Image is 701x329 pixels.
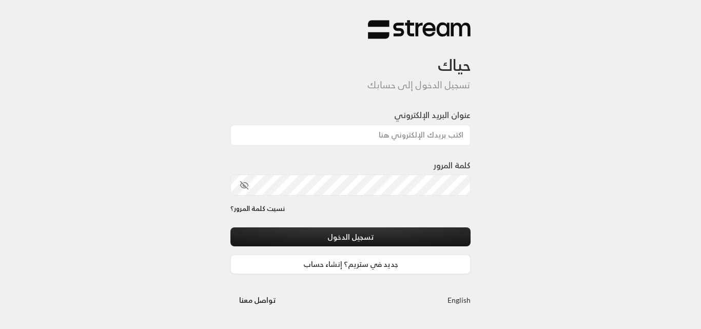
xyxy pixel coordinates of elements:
a: نسيت كلمة المرور؟ [230,204,285,214]
a: English [447,291,471,309]
label: كلمة المرور [434,159,471,171]
button: تسجيل الدخول [230,227,471,246]
button: toggle password visibility [236,177,253,194]
h3: حياك [230,40,471,75]
a: تواصل معنا [230,294,284,306]
button: تواصل معنا [230,291,284,309]
a: جديد في ستريم؟ إنشاء حساب [230,255,471,274]
input: اكتب بريدك الإلكتروني هنا [230,125,471,146]
label: عنوان البريد الإلكتروني [394,109,471,121]
img: Stream Logo [368,20,471,40]
h5: تسجيل الدخول إلى حسابك [230,80,471,91]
